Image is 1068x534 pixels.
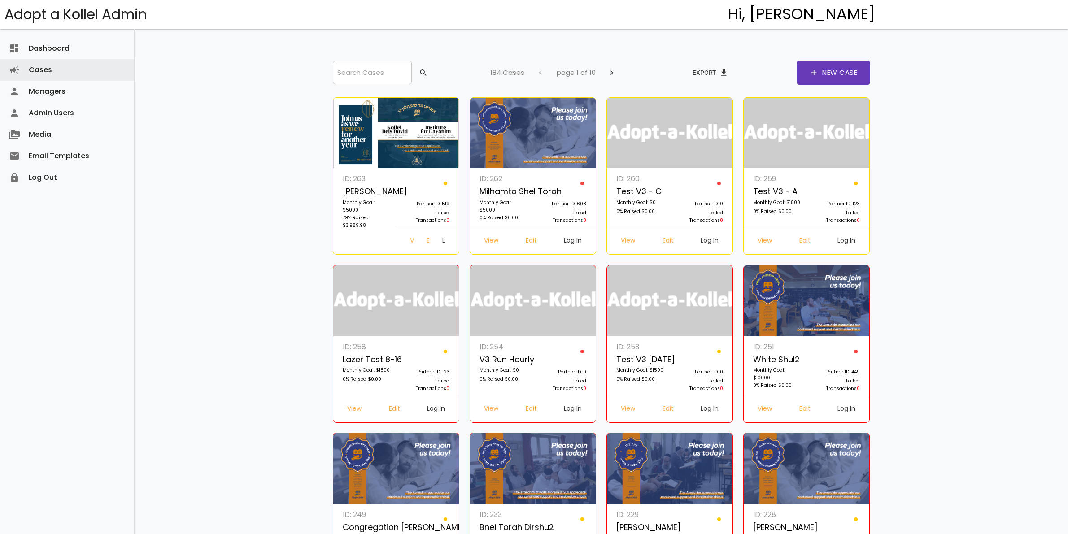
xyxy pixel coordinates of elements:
p: Monthly Goal: $1500 [616,366,665,375]
span: search [419,65,428,81]
p: Failed Transactions [811,209,860,224]
a: View [750,234,779,250]
a: Partner ID: 0 Failed Transactions0 [670,341,728,397]
p: 0% Raised $0.00 [480,375,528,384]
p: Partner ID: 0 [675,368,723,377]
p: 0% Raised $0.00 [343,375,391,384]
span: 0 [583,217,586,224]
a: ID: 259 Test v3 - A Monthly Goal: $1800 0% Raised $0.00 [748,173,806,229]
p: Monthly Goal: $0 [480,366,528,375]
p: ID: 258 [343,341,391,353]
a: addNew Case [797,61,870,85]
p: ID: 251 [753,341,802,353]
p: ID: 249 [343,508,391,521]
p: Monthly Goal: $1800 [343,366,391,375]
a: View [477,234,506,250]
a: ID: 251 White Shul2 Monthly Goal: $10000 0% Raised $0.00 [748,341,806,397]
span: 0 [446,217,449,224]
p: Partner ID: 449 [811,368,860,377]
p: Test v3 - c [616,185,665,199]
p: 0% Raised $0.00 [753,208,802,217]
p: Partner ID: 0 [538,368,586,377]
span: 0 [857,385,860,392]
img: MXEQqoZPwO.sv5M4pC8Sb.jpg [470,433,596,504]
a: Edit [519,402,544,418]
a: ID: 262 Milhamta Shel Torah Monthly Goal: $5000 0% Raised $0.00 [475,173,533,229]
button: search [412,65,433,81]
p: 79% Raised $3,989.98 [343,214,391,229]
span: 0 [720,385,723,392]
img: logonobg.png [470,265,596,336]
a: Edit [382,402,407,418]
img: logonobg.png [607,98,733,169]
p: Failed Transactions [675,209,723,224]
img: logonobg.png [333,265,459,336]
img: logonobg.png [607,265,733,336]
img: I2vVEkmzLd.fvn3D5NTra.png [333,98,459,169]
button: chevron_right [600,65,623,81]
a: Partner ID: 123 Failed Transactions0 [806,173,865,229]
img: gM9otKFzWa.1cJf6P50v4.jpg [607,433,733,504]
p: Test v3 - A [753,185,802,199]
button: Exportfile_download [685,65,736,81]
span: 0 [583,385,586,392]
span: 0 [446,385,449,392]
p: Partner ID: 123 [811,200,860,209]
p: Failed Transactions [675,377,723,392]
p: Monthly Goal: $1800 [753,199,802,208]
p: Partner ID: 519 [401,200,449,209]
a: Partner ID: 0 Failed Transactions0 [670,173,728,229]
a: ID: 258 Lazer Test 8-16 Monthly Goal: $1800 0% Raised $0.00 [338,341,396,397]
a: View [477,402,506,418]
p: ID: 228 [753,508,802,521]
a: Log In [435,234,452,250]
p: Partner ID: 123 [401,368,449,377]
a: Edit [655,234,681,250]
p: Lazer Test 8-16 [343,353,391,367]
p: Monthly Goal: $10000 [753,366,802,382]
p: v3 run hourly [480,353,528,367]
p: Monthly Goal: $0 [616,199,665,208]
a: View [750,402,779,418]
i: person [9,81,20,102]
i: person [9,102,20,124]
p: 184 Cases [490,67,524,78]
a: Log In [693,234,726,250]
span: 0 [720,217,723,224]
a: Partner ID: 449 Failed Transactions0 [806,341,865,397]
p: Monthly Goal: $5000 [343,199,391,214]
a: Log In [557,234,589,250]
img: z9NQUo20Gg.X4VDNcvjTb.jpg [470,98,596,169]
a: Edit [792,402,818,418]
p: 0% Raised $0.00 [753,382,802,391]
p: 0% Raised $0.00 [616,208,665,217]
p: page 1 of 10 [557,67,596,78]
p: ID: 260 [616,173,665,185]
p: ID: 263 [343,173,391,185]
p: Partner ID: 608 [538,200,586,209]
img: 6GPLfb0Mk4.zBtvR2DLF4.png [744,265,870,336]
span: 0 [857,217,860,224]
p: ID: 253 [616,341,665,353]
img: logonobg.png [744,98,870,169]
img: nqT0rzcf2C.M5AQECmsOx.jpg [333,433,459,504]
p: Milhamta Shel Torah [480,185,528,199]
p: White Shul2 [753,353,802,367]
p: Failed Transactions [401,209,449,224]
i: email [9,145,20,167]
i: perm_media [9,124,20,145]
span: file_download [719,65,728,81]
a: View [614,234,642,250]
p: ID: 229 [616,508,665,521]
i: campaign [9,59,20,81]
a: Edit [655,402,681,418]
p: Partner ID: 0 [675,200,723,209]
p: ID: 262 [480,173,528,185]
p: ID: 259 [753,173,802,185]
a: ID: 254 v3 run hourly Monthly Goal: $0 0% Raised $0.00 [475,341,533,397]
p: ID: 254 [480,341,528,353]
a: Edit [419,234,436,250]
h4: Hi, [PERSON_NAME] [728,6,875,23]
p: [PERSON_NAME] [343,185,391,199]
a: Edit [519,234,544,250]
